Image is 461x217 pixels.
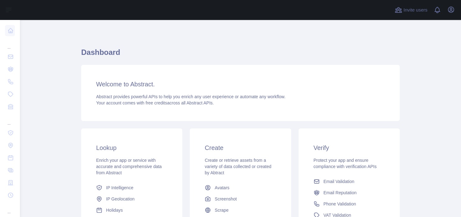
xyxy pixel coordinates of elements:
[324,190,357,196] span: Email Reputation
[94,205,170,216] a: Holidays
[96,100,214,105] span: Your account comes with across all Abstract APIs.
[314,143,385,152] h3: Verify
[202,205,278,216] a: Scrape
[96,158,162,175] span: Enrich your app or service with accurate and comprehensive data from Abstract
[96,143,167,152] h3: Lookup
[94,182,170,193] a: IP Intelligence
[202,182,278,193] a: Avatars
[324,178,354,185] span: Email Validation
[5,37,15,50] div: ...
[215,196,237,202] span: Screenshot
[96,94,286,99] span: Abstract provides powerful APIs to help you enrich any user experience or automate any workflow.
[403,7,427,14] span: Invite users
[314,158,377,169] span: Protect your app and ensure compliance with verification APIs
[205,158,271,175] span: Create or retrieve assets from a variety of data collected or created by Abtract
[215,207,228,213] span: Scrape
[106,196,135,202] span: IP Geolocation
[146,100,167,105] span: free credits
[202,193,278,205] a: Screenshot
[205,143,276,152] h3: Create
[81,47,400,62] h1: Dashboard
[324,201,356,207] span: Phone Validation
[96,80,385,89] h3: Welcome to Abstract.
[311,187,387,198] a: Email Reputation
[106,207,123,213] span: Holidays
[94,193,170,205] a: IP Geolocation
[5,202,15,215] div: ...
[393,5,429,15] button: Invite users
[311,198,387,210] a: Phone Validation
[106,185,133,191] span: IP Intelligence
[215,185,229,191] span: Avatars
[311,176,387,187] a: Email Validation
[5,113,15,126] div: ...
